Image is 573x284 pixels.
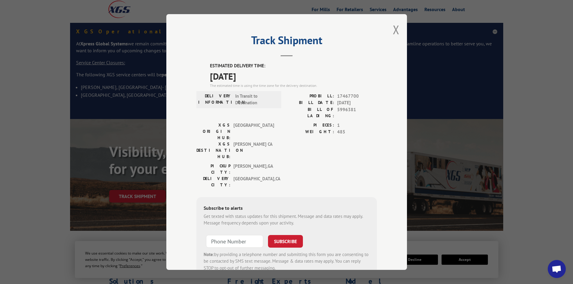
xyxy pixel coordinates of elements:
label: WEIGHT: [287,129,334,136]
span: [GEOGRAPHIC_DATA] [233,122,274,141]
span: [GEOGRAPHIC_DATA] , CA [233,176,274,188]
label: XGS DESTINATION HUB: [196,141,230,160]
span: In Transit to Destination [235,93,276,106]
div: Subscribe to alerts [204,204,370,213]
label: PICKUP CITY: [196,163,230,176]
div: The estimated time is using the time zone for the delivery destination. [210,83,377,88]
div: by providing a telephone number and submitting this form you are consenting to be contacted by SM... [204,251,370,272]
span: 5996381 [337,106,377,119]
label: PIECES: [287,122,334,129]
strong: Note: [204,252,214,257]
button: SUBSCRIBE [268,235,303,248]
span: 17467700 [337,93,377,100]
h2: Track Shipment [196,36,377,47]
span: 485 [337,129,377,136]
span: [DATE] [337,99,377,106]
label: BILL DATE: [287,99,334,106]
span: [PERSON_NAME] CA [233,141,274,160]
a: Open chat [548,260,566,278]
label: DELIVERY CITY: [196,176,230,188]
button: Close modal [393,22,399,38]
input: Phone Number [206,235,263,248]
span: 1 [337,122,377,129]
label: XGS ORIGIN HUB: [196,122,230,141]
label: ESTIMATED DELIVERY TIME: [210,63,377,69]
label: PROBILL: [287,93,334,100]
label: DELIVERY INFORMATION: [198,93,232,106]
div: Get texted with status updates for this shipment. Message and data rates may apply. Message frequ... [204,213,370,227]
span: [PERSON_NAME] , GA [233,163,274,176]
span: [DATE] [210,69,377,83]
label: BILL OF LADING: [287,106,334,119]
